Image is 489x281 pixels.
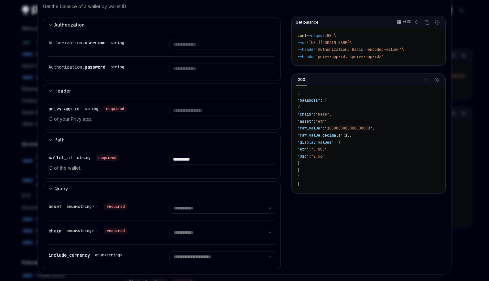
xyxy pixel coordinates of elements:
[393,17,421,28] button: cURL
[327,119,329,124] span: ,
[334,140,341,145] span: : {
[298,47,316,52] span: --header
[309,147,311,152] span: :
[298,133,343,138] span: "raw_value_decimals"
[350,133,352,138] span: ,
[320,98,327,103] span: : [
[85,40,105,46] span: username
[298,40,309,45] span: --url
[49,227,127,235] div: chain
[49,154,119,162] div: wallet_id
[298,91,300,96] span: {
[296,20,319,25] span: Get balance
[298,105,300,110] span: {
[49,155,72,161] span: wallet_id
[43,3,127,10] p: Get the balance of a wallet by wallet ID.
[169,251,275,262] select: Select include_currency
[49,115,154,123] p: ID of your Privy app.
[54,21,85,29] div: Authorization
[104,228,127,234] div: required
[316,54,384,59] span: 'privy-app-id: <privy-app-id>'
[67,204,94,209] span: enum<string>
[169,63,275,74] input: Enter password
[169,154,275,165] input: Enter wallet_id
[311,147,327,152] span: "0.001"
[169,227,275,238] select: Select chain
[67,228,94,233] span: enum<string>
[104,203,127,210] div: required
[311,154,325,159] span: "2.56"
[433,76,441,84] button: Ask AI
[350,40,352,45] span: \
[298,175,300,180] span: ]
[49,105,127,113] div: privy-app-id
[49,204,61,209] span: asset
[403,19,413,25] p: cURL
[327,147,329,152] span: ,
[67,203,99,210] button: enum<string>
[49,64,85,70] span: Authorization.
[298,98,320,103] span: "balances"
[307,33,327,38] span: --request
[325,126,372,131] span: "1000000000000000000"
[316,112,329,117] span: "base"
[402,47,404,52] span: \
[296,76,307,84] div: 200
[96,154,119,161] div: required
[334,33,336,38] span: \
[313,119,316,124] span: :
[49,251,125,259] div: include_currency
[345,133,350,138] span: 18
[423,76,431,84] button: Copy the contents from the code block
[54,87,71,95] div: Header
[316,119,327,124] span: "eth"
[43,84,281,98] button: Expand input section
[43,17,281,32] button: Expand input section
[169,105,275,116] input: Enter privy-app-id
[309,154,311,159] span: :
[298,112,313,117] span: "chain"
[298,161,300,166] span: }
[298,140,334,145] span: "display_values"
[313,112,316,117] span: :
[49,203,127,210] div: asset
[54,136,65,144] div: Path
[298,33,307,38] span: curl
[49,63,127,71] div: Authorization.password
[423,18,431,27] button: Copy the contents from the code block
[49,164,154,172] p: ID of the wallet.
[329,112,331,117] span: ,
[298,168,300,173] span: }
[372,126,375,131] span: ,
[298,147,309,152] span: "eth"
[316,47,402,52] span: 'Authorization: Basic <encoded-value>'
[49,39,127,47] div: Authorization.username
[322,126,325,131] span: :
[343,133,345,138] span: :
[43,132,281,147] button: Expand input section
[49,252,90,258] span: include_currency
[43,181,281,196] button: Expand input section
[298,154,309,159] span: "usd"
[298,54,316,59] span: --header
[169,203,275,214] select: Select asset
[103,106,127,112] div: required
[298,126,322,131] span: "raw_value"
[49,106,80,112] span: privy-app-id
[169,39,275,50] input: Enter username
[49,40,85,46] span: Authorization.
[298,119,313,124] span: "asset"
[327,33,334,38] span: GET
[433,18,441,27] button: Ask AI
[298,182,300,187] span: }
[54,185,68,193] div: Query
[49,228,61,234] span: chain
[85,64,105,70] span: password
[309,40,350,45] span: [URL][DOMAIN_NAME]
[67,228,99,234] button: enum<string>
